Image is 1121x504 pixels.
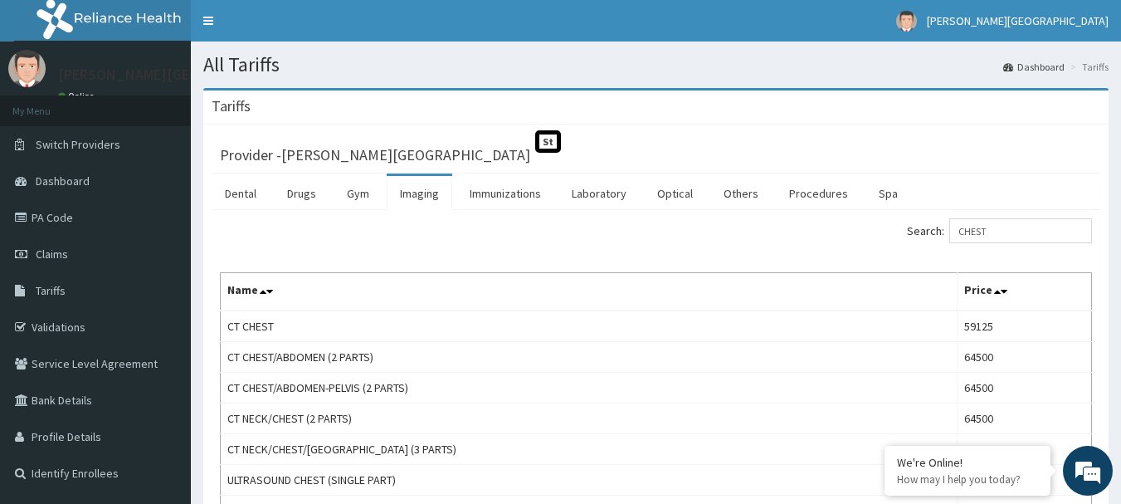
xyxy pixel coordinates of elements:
span: Switch Providers [36,137,120,152]
a: Immunizations [456,176,554,211]
h3: Provider - [PERSON_NAME][GEOGRAPHIC_DATA] [220,148,530,163]
h1: All Tariffs [203,54,1109,76]
a: Dashboard [1003,60,1065,74]
th: Name [221,273,958,311]
div: We're Online! [897,455,1038,470]
th: Price [958,273,1092,311]
a: Spa [865,176,911,211]
td: CT NECK/CHEST/[GEOGRAPHIC_DATA] (3 PARTS) [221,434,958,465]
h3: Tariffs [212,99,251,114]
span: St [535,130,561,153]
a: Imaging [387,176,452,211]
p: How may I help you today? [897,472,1038,487]
a: Drugs [274,176,329,211]
a: Dental [212,176,270,211]
td: CT CHEST/ABDOMEN-PELVIS (2 PARTS) [221,373,958,404]
a: Procedures [776,176,861,211]
p: [PERSON_NAME][GEOGRAPHIC_DATA] [58,67,304,82]
td: 59125 [958,311,1092,342]
span: Tariffs [36,283,66,298]
a: Others [710,176,772,211]
td: 69875 [958,434,1092,465]
li: Tariffs [1066,60,1109,74]
td: 64500 [958,373,1092,404]
img: User Image [896,11,917,32]
a: Online [58,91,98,102]
input: Search: [949,218,1092,243]
td: ULTRASOUND CHEST (SINGLE PART) [221,465,958,496]
span: [PERSON_NAME][GEOGRAPHIC_DATA] [927,13,1109,28]
img: User Image [8,50,46,87]
span: Dashboard [36,174,90,188]
a: Optical [644,176,706,211]
label: Search: [907,218,1092,243]
td: CT CHEST [221,311,958,342]
td: CT CHEST/ABDOMEN (2 PARTS) [221,342,958,373]
a: Gym [334,176,383,211]
td: CT NECK/CHEST (2 PARTS) [221,404,958,434]
td: 64500 [958,342,1092,373]
a: Laboratory [558,176,640,211]
td: 64500 [958,404,1092,434]
span: Claims [36,247,68,262]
